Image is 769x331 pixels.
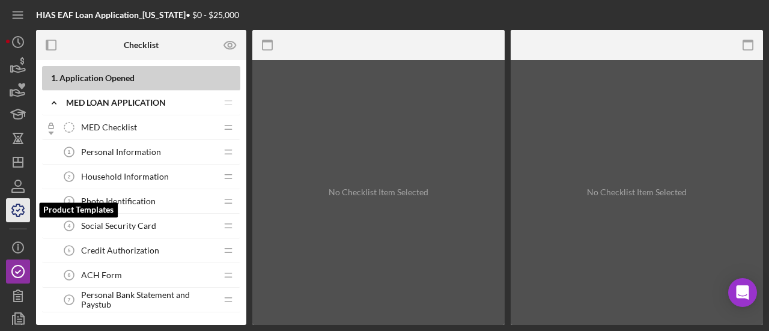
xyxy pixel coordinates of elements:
[81,221,156,231] span: Social Security Card
[81,172,169,181] span: Household Information
[81,147,161,157] span: Personal Information
[68,272,71,278] tspan: 6
[68,297,71,303] tspan: 7
[51,73,58,83] span: 1 .
[59,73,135,83] span: Application Opened
[66,98,216,108] div: MED Loan Application
[124,40,159,50] b: Checklist
[36,10,239,20] div: • $0 - $25,000
[81,290,216,309] span: Personal Bank Statement and Paystub
[329,187,428,197] div: No Checklist Item Selected
[587,187,687,197] div: No Checklist Item Selected
[36,10,186,20] b: HIAS EAF Loan Application_[US_STATE]
[81,270,122,280] span: ACH Form
[81,246,159,255] span: Credit Authorization
[68,223,71,229] tspan: 4
[81,196,156,206] span: Photo Identification
[68,247,71,254] tspan: 5
[68,198,71,204] tspan: 3
[81,123,137,132] span: MED Checklist
[68,149,71,155] tspan: 1
[728,278,757,307] div: Open Intercom Messenger
[68,174,71,180] tspan: 2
